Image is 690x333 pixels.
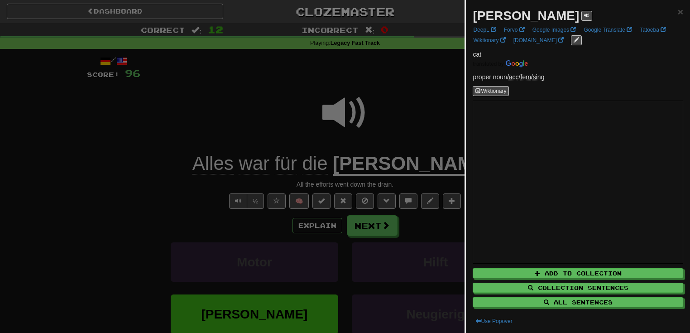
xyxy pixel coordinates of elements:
[473,268,683,278] button: Add to Collection
[473,51,481,58] span: cat
[509,73,519,81] abbr: Case: Accusative / oblique
[678,7,683,16] button: Close
[530,25,579,35] a: Google Images
[571,35,582,45] button: edit links
[473,297,683,307] button: All Sentences
[473,9,579,23] strong: [PERSON_NAME]
[637,25,669,35] a: Tatoeba
[473,316,515,326] button: Use Popover
[473,283,683,293] button: Collection Sentences
[470,25,498,35] a: DeepL
[473,72,683,82] p: proper noun /
[473,86,509,96] button: Wiktionary
[533,73,545,81] abbr: Number: Singular number
[509,73,521,81] span: /
[501,25,527,35] a: Forvo
[470,35,508,45] a: Wiktionary
[511,35,566,45] a: [DOMAIN_NAME]
[678,6,683,17] span: ×
[473,60,528,68] img: Color short
[521,73,533,81] span: /
[581,25,635,35] a: Google Translate
[521,73,531,81] abbr: Gender: Feminine gender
